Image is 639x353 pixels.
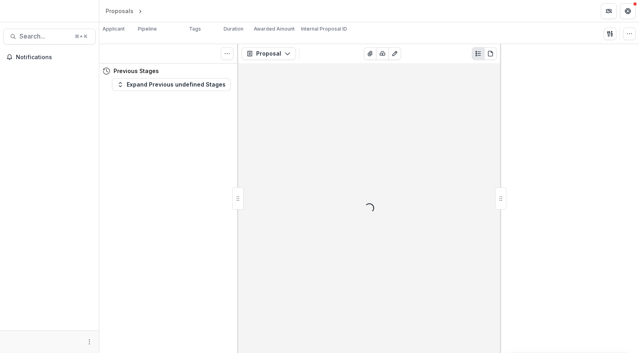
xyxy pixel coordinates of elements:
[114,67,159,75] h4: Previous Stages
[3,51,96,64] button: Notifications
[472,47,485,60] button: Plaintext view
[138,25,157,33] p: Pipeline
[601,3,617,19] button: Partners
[364,47,376,60] button: View Attached Files
[102,5,178,17] nav: breadcrumb
[189,25,201,33] p: Tags
[102,5,137,17] a: Proposals
[112,78,231,91] button: Expand Previous undefined Stages
[221,47,234,60] button: Toggle View Cancelled Tasks
[106,7,133,15] div: Proposals
[620,3,636,19] button: Get Help
[16,54,93,61] span: Notifications
[254,25,295,33] p: Awarded Amount
[85,337,94,347] button: More
[301,25,347,33] p: Internal Proposal ID
[224,25,243,33] p: Duration
[484,47,497,60] button: PDF view
[19,33,70,40] span: Search...
[73,32,89,41] div: ⌘ + K
[3,29,96,44] button: Search...
[388,47,401,60] button: Edit as form
[241,47,296,60] button: Proposal
[102,25,125,33] p: Applicant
